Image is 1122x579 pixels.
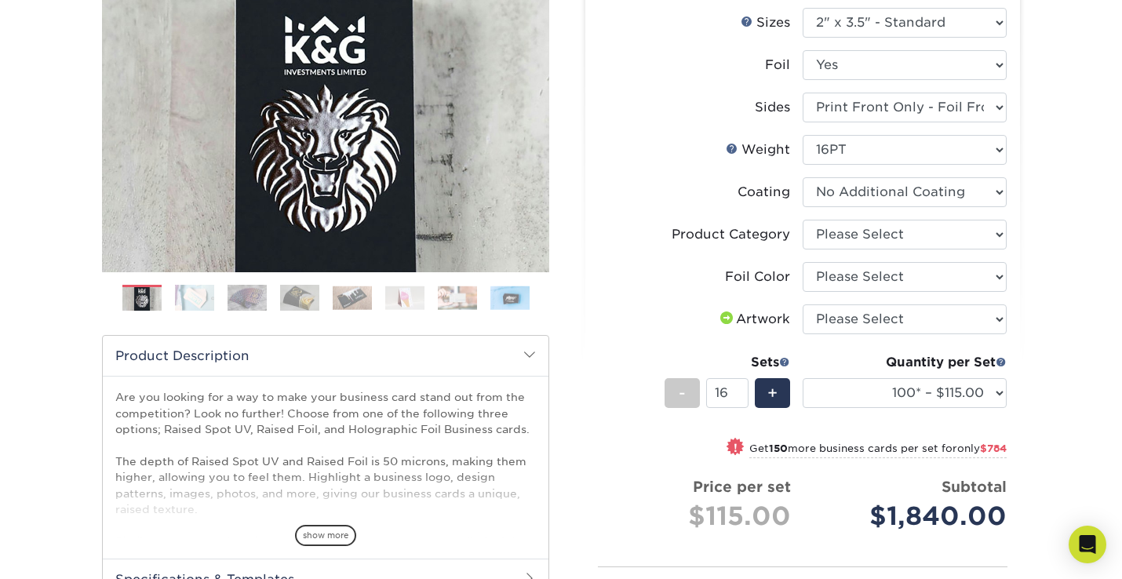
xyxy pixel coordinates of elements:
[942,478,1007,495] strong: Subtotal
[738,183,790,202] div: Coating
[438,286,477,310] img: Business Cards 07
[803,353,1007,372] div: Quantity per Set
[767,381,778,405] span: +
[717,310,790,329] div: Artwork
[765,56,790,75] div: Foil
[679,381,686,405] span: -
[610,497,791,535] div: $115.00
[122,279,162,319] img: Business Cards 01
[385,286,424,310] img: Business Cards 06
[103,336,548,376] h2: Product Description
[814,497,1007,535] div: $1,840.00
[980,442,1007,454] span: $784
[490,286,530,310] img: Business Cards 08
[280,284,319,311] img: Business Cards 04
[741,13,790,32] div: Sizes
[769,442,788,454] strong: 150
[693,478,791,495] strong: Price per set
[295,525,356,546] span: show more
[1069,526,1106,563] div: Open Intercom Messenger
[734,439,738,456] span: !
[665,353,790,372] div: Sets
[957,442,1007,454] span: only
[228,284,267,311] img: Business Cards 03
[333,286,372,310] img: Business Cards 05
[175,284,214,311] img: Business Cards 02
[672,225,790,244] div: Product Category
[725,268,790,286] div: Foil Color
[749,442,1007,458] small: Get more business cards per set for
[755,98,790,117] div: Sides
[726,140,790,159] div: Weight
